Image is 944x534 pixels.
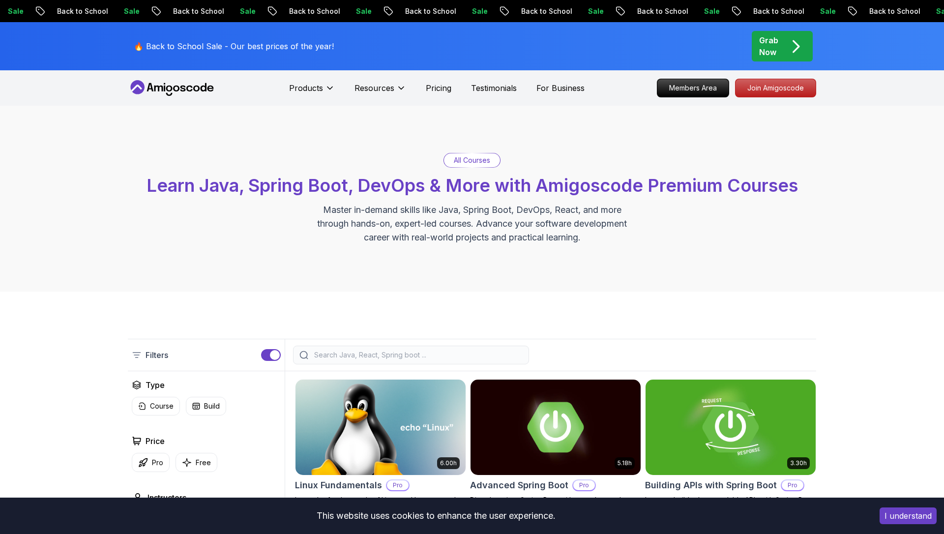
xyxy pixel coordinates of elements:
button: Products [289,82,335,102]
p: 3.30h [790,459,807,467]
p: Back to School [83,6,150,16]
p: Sale [614,6,646,16]
p: Pro [152,458,163,468]
h2: Building APIs with Spring Boot [645,478,777,492]
p: Sale [382,6,413,16]
p: Filters [146,349,168,361]
button: Build [186,397,226,415]
p: Pro [573,480,595,490]
button: Pro [132,453,170,472]
p: Back to School [315,6,382,16]
button: Free [176,453,217,472]
p: Back to School [431,6,498,16]
p: Back to School [199,6,266,16]
p: 🔥 Back to School Sale - Our best prices of the year! [134,40,334,52]
h2: Linux Fundamentals [295,478,382,492]
button: Resources [354,82,406,102]
a: Members Area [657,79,729,97]
p: All Courses [454,155,490,165]
p: Resources [354,82,394,94]
p: Products [289,82,323,94]
p: Back to School [547,6,614,16]
p: Join Amigoscode [736,79,816,97]
a: Advanced Spring Boot card5.18hAdvanced Spring BootProDive deep into Spring Boot with our advanced... [470,379,641,525]
a: Building APIs with Spring Boot card3.30hBuilding APIs with Spring BootProLearn to build robust, s... [645,379,816,525]
p: Master in-demand skills like Java, Spring Boot, DevOps, React, and more through hands-on, expert-... [307,203,637,244]
h2: Instructors [147,492,186,504]
p: 5.18h [618,459,632,467]
p: Build [204,401,220,411]
a: Join Amigoscode [735,79,816,97]
img: Linux Fundamentals card [295,380,466,475]
p: Grab Now [759,34,778,58]
span: Learn Java, Spring Boot, DevOps & More with Amigoscode Premium Courses [147,175,798,196]
img: Building APIs with Spring Boot card [646,380,816,475]
h2: Price [146,435,165,447]
input: Search Java, React, Spring boot ... [312,350,523,360]
p: Course [150,401,174,411]
a: Linux Fundamentals card6.00hLinux FundamentalsProLearn the fundamentals of Linux and how to use t... [295,379,466,515]
a: Pricing [426,82,451,94]
h2: Advanced Spring Boot [470,478,568,492]
p: Sale [730,6,762,16]
p: 6.00h [440,459,457,467]
p: Back to School [663,6,730,16]
p: Sale [498,6,530,16]
h2: Type [146,379,165,391]
p: Free [196,458,211,468]
button: Accept cookies [880,507,937,524]
p: Sale [846,6,878,16]
img: Advanced Spring Boot card [471,380,641,475]
a: For Business [536,82,585,94]
div: This website uses cookies to enhance the user experience. [7,505,865,527]
p: Dive deep into Spring Boot with our advanced course, designed to take your skills from intermedia... [470,495,641,525]
a: Testimonials [471,82,517,94]
p: Learn to build robust, scalable APIs with Spring Boot, mastering REST principles, JSON handling, ... [645,495,816,525]
p: Sale [266,6,297,16]
p: Pro [782,480,803,490]
p: Sale [34,6,65,16]
p: Learn the fundamentals of Linux and how to use the command line [295,495,466,515]
p: Sale [150,6,181,16]
p: Pro [387,480,409,490]
button: Course [132,397,180,415]
p: Back to School [779,6,846,16]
